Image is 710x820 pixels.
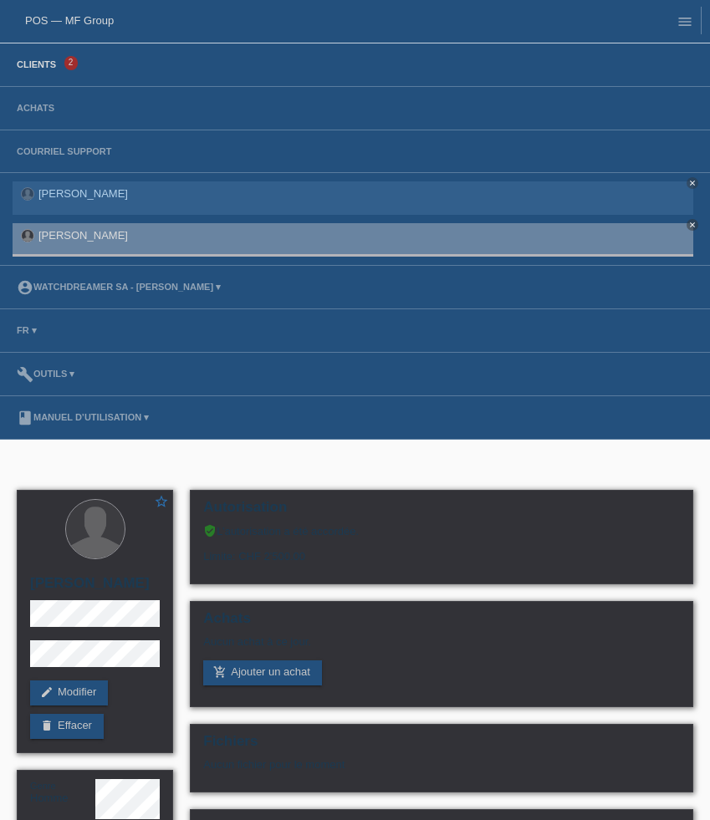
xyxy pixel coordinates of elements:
a: buildOutils ▾ [8,369,83,379]
h2: [PERSON_NAME] [30,575,160,600]
span: Genre [30,781,56,791]
a: editModifier [30,680,108,705]
i: star_border [154,494,169,509]
span: 2 [64,56,78,70]
a: close [687,177,698,189]
i: delete [40,719,54,732]
a: deleteEffacer [30,714,104,739]
i: build [17,366,33,383]
h2: Fichiers [203,733,680,758]
a: menu [668,16,702,26]
i: add_shopping_cart [213,665,227,679]
a: Courriel Support [8,146,120,156]
a: add_shopping_cartAjouter un achat [203,660,322,685]
a: star_border [154,494,169,512]
i: account_circle [17,279,33,296]
i: verified_user [203,524,217,537]
a: [PERSON_NAME] [38,187,128,200]
a: Achats [8,103,63,113]
a: Clients [8,59,64,69]
i: close [688,179,697,187]
a: FR ▾ [8,325,45,335]
i: book [17,410,33,426]
div: Aucun achat à ce jour. [203,635,680,660]
div: Limite: CHF 2'500.00 [203,537,680,563]
a: [PERSON_NAME] [38,229,128,242]
div: L’autorisation a été accordée. [203,524,680,537]
h2: Achats [203,610,680,635]
a: bookManuel d’utilisation ▾ [8,412,157,422]
div: Homme [30,779,95,804]
a: POS — MF Group [25,14,114,27]
h2: Autorisation [203,499,680,524]
a: close [687,219,698,231]
i: edit [40,685,54,699]
a: account_circleWatchdreamer SA - [PERSON_NAME] ▾ [8,282,229,292]
div: Aucun fichier pour le moment [203,758,539,771]
i: menu [677,13,693,30]
i: close [688,221,697,229]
